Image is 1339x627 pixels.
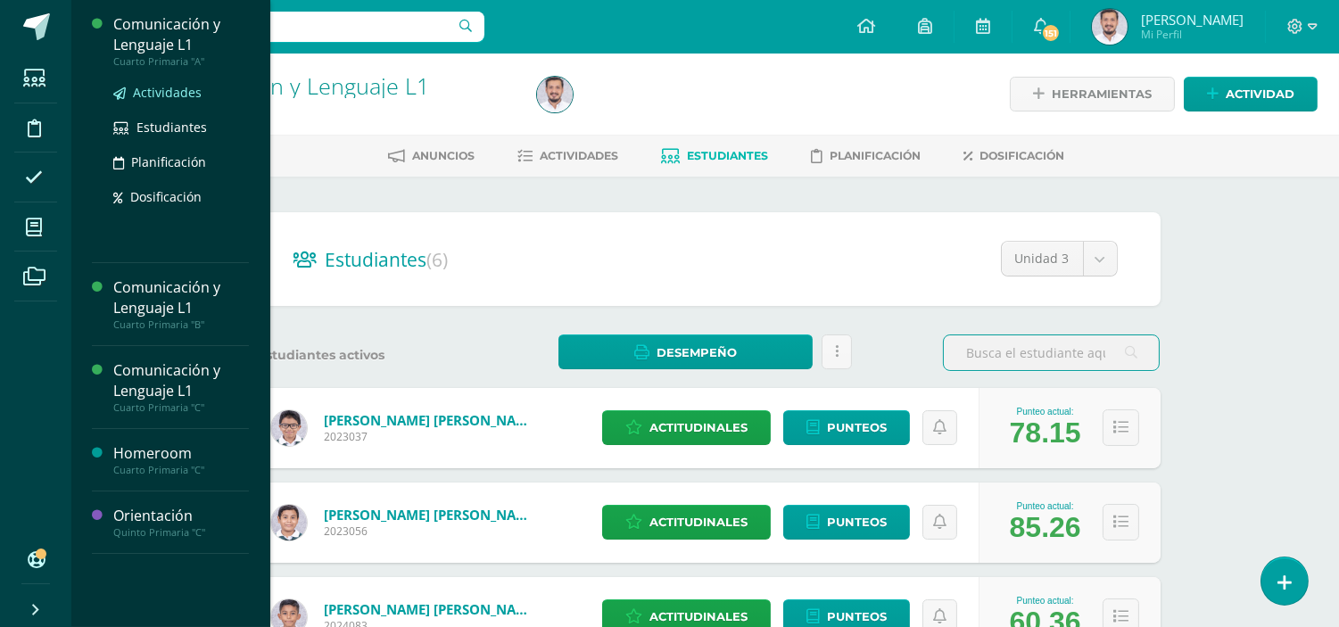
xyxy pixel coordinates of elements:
[113,14,249,68] a: Comunicación y Lenguaje L1Cuarto Primaria "A"
[113,506,249,526] div: Orientación
[1002,242,1117,276] a: Unidad 3
[1141,11,1244,29] span: [PERSON_NAME]
[1092,9,1128,45] img: 71e52733e42c8a00dcc16551a00e5a7c.png
[427,247,449,272] span: (6)
[1015,242,1070,276] span: Unidad 3
[113,526,249,539] div: Quinto Primaria "C"
[649,411,748,444] span: Actitudinales
[944,335,1159,370] input: Busca el estudiante aquí...
[139,70,429,101] a: Comunicación y Lenguaje L1
[326,247,449,272] span: Estudiantes
[113,186,249,207] a: Dosificación
[251,347,467,364] label: Estudiantes activos
[827,411,887,444] span: Punteos
[113,360,249,401] div: Comunicación y Lenguaje L1
[139,73,516,98] h1: Comunicación y Lenguaje L1
[1010,596,1081,606] div: Punteo actual:
[649,506,748,539] span: Actitudinales
[271,505,307,540] img: 6b73969f0961153780438d26fb9d93ff.png
[113,360,249,414] a: Comunicación y Lenguaje L1Cuarto Primaria "C"
[113,55,249,68] div: Cuarto Primaria "A"
[662,142,769,170] a: Estudiantes
[324,411,538,429] a: [PERSON_NAME] [PERSON_NAME]
[1041,23,1061,43] span: 151
[113,506,249,539] a: OrientaciónQuinto Primaria "C"
[113,464,249,476] div: Cuarto Primaria "C"
[518,142,619,170] a: Actividades
[113,152,249,172] a: Planificación
[113,443,249,464] div: Homeroom
[324,506,538,524] a: [PERSON_NAME] [PERSON_NAME]
[1010,77,1175,111] a: Herramientas
[324,600,538,618] a: [PERSON_NAME] [PERSON_NAME]
[1010,511,1081,544] div: 85.26
[413,149,475,162] span: Anuncios
[271,410,307,446] img: e0abab59d9e2895851a63f1f42a8e53c.png
[113,117,249,137] a: Estudiantes
[113,318,249,331] div: Cuarto Primaria "B"
[783,505,910,540] a: Punteos
[1010,417,1081,450] div: 78.15
[602,410,771,445] a: Actitudinales
[131,153,206,170] span: Planificación
[113,277,249,318] div: Comunicación y Lenguaje L1
[980,149,1065,162] span: Dosificación
[1141,27,1244,42] span: Mi Perfil
[113,401,249,414] div: Cuarto Primaria "C"
[1010,407,1081,417] div: Punteo actual:
[136,119,207,136] span: Estudiantes
[964,142,1065,170] a: Dosificación
[1226,78,1294,111] span: Actividad
[541,149,619,162] span: Actividades
[113,82,249,103] a: Actividades
[831,149,922,162] span: Planificación
[389,142,475,170] a: Anuncios
[1184,77,1318,111] a: Actividad
[133,84,202,101] span: Actividades
[657,336,737,369] span: Desempeño
[139,98,516,115] div: Cuarto Primaria 'C'
[113,14,249,55] div: Comunicación y Lenguaje L1
[324,524,538,539] span: 2023056
[113,277,249,331] a: Comunicación y Lenguaje L1Cuarto Primaria "B"
[1052,78,1152,111] span: Herramientas
[783,410,910,445] a: Punteos
[83,12,484,42] input: Busca un usuario...
[130,188,202,205] span: Dosificación
[827,506,887,539] span: Punteos
[558,334,813,369] a: Desempeño
[537,77,573,112] img: 71e52733e42c8a00dcc16551a00e5a7c.png
[113,443,249,476] a: HomeroomCuarto Primaria "C"
[324,429,538,444] span: 2023037
[1010,501,1081,511] div: Punteo actual:
[602,505,771,540] a: Actitudinales
[688,149,769,162] span: Estudiantes
[812,142,922,170] a: Planificación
